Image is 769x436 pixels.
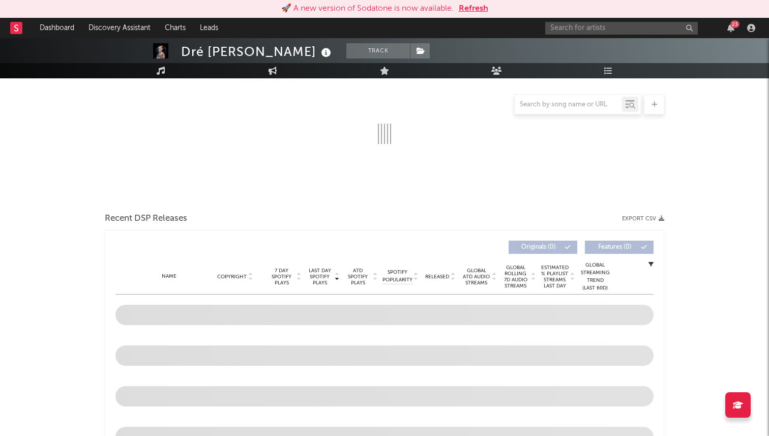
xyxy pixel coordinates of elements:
[622,216,664,222] button: Export CSV
[306,268,333,286] span: Last Day Spotify Plays
[33,18,81,38] a: Dashboard
[585,241,654,254] button: Features(0)
[730,20,740,28] div: 23
[501,265,529,289] span: Global Rolling 7D Audio Streams
[81,18,158,38] a: Discovery Assistant
[541,265,569,289] span: Estimated % Playlist Streams Last Day
[105,213,187,225] span: Recent DSP Releases
[727,24,734,32] button: 23
[425,274,449,280] span: Released
[509,241,577,254] button: Originals(0)
[515,244,562,250] span: Originals ( 0 )
[580,261,610,292] div: Global Streaming Trend (Last 60D)
[158,18,193,38] a: Charts
[181,43,334,60] div: Dré [PERSON_NAME]
[591,244,638,250] span: Features ( 0 )
[268,268,295,286] span: 7 Day Spotify Plays
[344,268,371,286] span: ATD Spotify Plays
[382,269,412,284] span: Spotify Popularity
[459,3,488,15] button: Refresh
[193,18,225,38] a: Leads
[217,274,247,280] span: Copyright
[545,22,698,35] input: Search for artists
[136,273,202,280] div: Name
[281,3,454,15] div: 🚀 A new version of Sodatone is now available.
[515,101,622,109] input: Search by song name or URL
[346,43,410,59] button: Track
[462,268,490,286] span: Global ATD Audio Streams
